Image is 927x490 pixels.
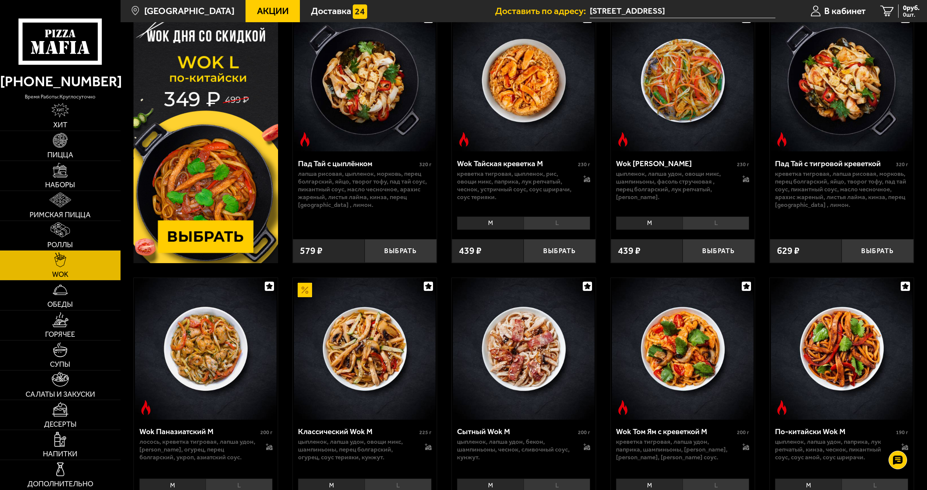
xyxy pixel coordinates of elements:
img: Острое блюдо [139,400,153,415]
div: Wok Паназиатский M [139,427,258,436]
p: цыпленок, лапша удон, овощи микс, шампиньоны, перец болгарский, огурец, соус терияки, кунжут. [298,438,415,461]
div: Классический Wok M [298,427,417,436]
a: Острое блюдоПо-китайски Wok M [770,278,914,420]
span: Хит [53,121,67,129]
span: 0 руб. [903,4,920,11]
div: Wok Том Ям с креветкой M [616,427,735,436]
span: 0 шт. [903,12,920,18]
span: 439 ₽ [459,246,481,256]
span: 579 ₽ [300,246,322,256]
span: 230 г [737,161,749,168]
img: Wok Карри М [612,10,754,152]
span: Салаты и закуски [26,391,95,398]
a: АкционныйКлассический Wok M [293,278,437,420]
span: 230 г [578,161,590,168]
span: Обеды [47,301,73,308]
span: Пицца [47,151,73,159]
span: 190 г [896,429,908,436]
a: Острое блюдоПад Тай с цыплёнком [293,10,437,152]
img: Острое блюдо [775,400,789,415]
p: лосось, креветка тигровая, лапша удон, [PERSON_NAME], огурец, перец болгарский, укроп, азиатский ... [139,438,256,461]
a: Острое блюдоПад Тай с тигровой креветкой [770,10,914,152]
button: Выбрать [365,239,436,263]
img: Острое блюдо [457,132,471,147]
button: Выбрать [524,239,595,263]
p: креветка тигровая, лапша удон, паприка, шампиньоны, [PERSON_NAME], [PERSON_NAME], [PERSON_NAME] с... [616,438,733,461]
li: M [457,217,524,230]
p: цыпленок, лапша удон, паприка, лук репчатый, кинза, чеснок, пикантный соус, соус Амой, соус шрирачи. [775,438,892,461]
img: Острое блюдо [775,132,789,147]
span: В кабинет [824,6,866,16]
a: Острое блюдоWok Том Ям с креветкой M [611,278,755,420]
span: Наборы [45,181,75,189]
img: Wok Том Ям с креветкой M [612,278,754,420]
span: Доставить по адресу: [495,6,590,16]
input: Ваш адрес доставки [590,4,775,18]
li: L [683,217,750,230]
p: креветка тигровая, цыпленок, рис, овощи микс, паприка, лук репчатый, чеснок, устричный соус, соус... [457,170,574,201]
img: Классический Wok M [294,278,436,420]
li: L [524,217,591,230]
span: Супы [50,361,70,368]
span: Акции [257,6,289,16]
div: Сытный Wok M [457,427,576,436]
li: M [616,217,683,230]
span: 225 г [419,429,432,436]
span: Дополнительно [27,480,93,488]
img: Острое блюдо [616,400,630,415]
img: Пад Тай с тигровой креветкой [771,10,913,152]
span: Доставка [311,6,351,16]
button: Выбрать [683,239,754,263]
img: Wok Тайская креветка M [453,10,595,152]
span: 629 ₽ [777,246,799,256]
span: Санкт-Петербург, Звенигородская улица, 2/44 [590,4,775,18]
span: 200 г [737,429,749,436]
img: Акционный [298,283,312,297]
span: Десерты [44,421,77,428]
div: Пад Тай с цыплёнком [298,159,417,168]
img: По-китайски Wok M [771,278,913,420]
span: Роллы [47,241,73,249]
a: Сытный Wok M [452,278,596,420]
div: Пад Тай с тигровой креветкой [775,159,894,168]
button: Выбрать [842,239,913,263]
p: цыпленок, лапша удон, бекон, шампиньоны, чеснок, сливочный соус, кунжут. [457,438,574,461]
a: Острое блюдоWok Тайская креветка M [452,10,596,152]
span: 200 г [578,429,590,436]
span: 320 г [896,161,908,168]
img: Пад Тай с цыплёнком [294,10,436,152]
span: [GEOGRAPHIC_DATA] [144,6,234,16]
a: Острое блюдоWok Паназиатский M [134,278,278,420]
div: Wok [PERSON_NAME] [616,159,735,168]
div: Wok Тайская креветка M [457,159,576,168]
p: цыпленок, лапша удон, овощи микс, шампиньоны, фасоль стручковая , перец болгарский, лук репчатый,... [616,170,733,201]
p: креветка тигровая, лапша рисовая, морковь, перец болгарский, яйцо, творог тофу, пад тай соус, пик... [775,170,908,208]
img: 15daf4d41897b9f0e9f617042186c801.svg [353,4,367,19]
img: Острое блюдо [298,132,312,147]
span: Римская пицца [30,211,91,219]
img: Острое блюдо [616,132,630,147]
p: лапша рисовая, цыпленок, морковь, перец болгарский, яйцо, творог тофу, пад тай соус, пикантный со... [298,170,431,208]
span: Горячее [45,331,75,338]
img: Wok Паназиатский M [135,278,277,420]
span: 320 г [419,161,432,168]
span: 439 ₽ [618,246,640,256]
div: По-китайски Wok M [775,427,894,436]
img: Сытный Wok M [453,278,595,420]
span: WOK [52,271,68,278]
span: Напитки [43,450,77,458]
span: 200 г [260,429,273,436]
a: Острое блюдоWok Карри М [611,10,755,152]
